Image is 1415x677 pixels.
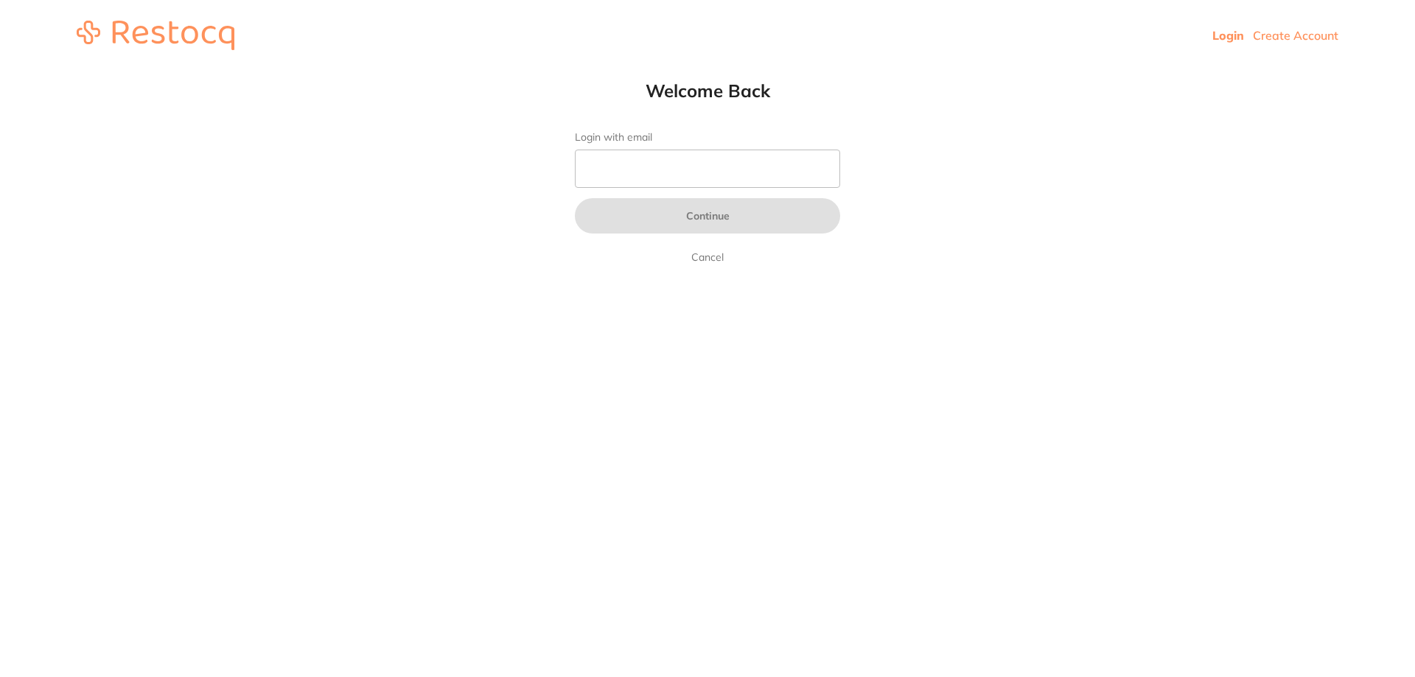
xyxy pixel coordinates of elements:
[575,131,840,144] label: Login with email
[688,248,727,266] a: Cancel
[77,21,234,50] img: restocq_logo.svg
[1253,28,1338,43] a: Create Account
[545,80,870,102] h1: Welcome Back
[1212,28,1244,43] a: Login
[575,198,840,234] button: Continue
